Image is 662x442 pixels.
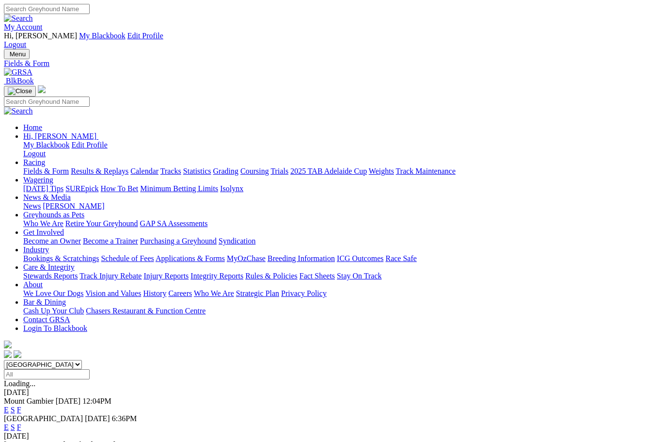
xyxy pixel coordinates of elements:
a: BlkBook [4,77,34,85]
a: Care & Integrity [23,263,75,271]
div: Wagering [23,184,658,193]
a: S [11,406,15,414]
div: Racing [23,167,658,176]
a: Fields & Form [23,167,69,175]
img: Search [4,14,33,23]
a: Bookings & Scratchings [23,254,99,262]
a: Track Maintenance [396,167,456,175]
a: Strategic Plan [236,289,279,297]
a: Integrity Reports [190,272,243,280]
span: 6:36PM [112,414,137,423]
input: Select date [4,369,90,379]
a: Fact Sheets [299,272,335,280]
a: F [17,406,21,414]
a: Chasers Restaurant & Function Centre [86,307,205,315]
a: Get Involved [23,228,64,236]
a: Logout [4,40,26,49]
div: Care & Integrity [23,272,658,280]
a: Greyhounds as Pets [23,211,84,219]
a: S [11,423,15,431]
a: Cash Up Your Club [23,307,84,315]
span: Hi, [PERSON_NAME] [4,32,77,40]
a: Vision and Values [85,289,141,297]
a: Edit Profile [72,141,108,149]
span: BlkBook [6,77,34,85]
a: My Blackbook [79,32,126,40]
a: SUREpick [65,184,98,193]
a: Edit Profile [127,32,163,40]
a: Who We Are [194,289,234,297]
a: Race Safe [385,254,416,262]
a: Become an Owner [23,237,81,245]
a: Become a Trainer [83,237,138,245]
span: 12:04PM [82,397,111,405]
a: Syndication [219,237,255,245]
a: Fields & Form [4,59,658,68]
a: Schedule of Fees [101,254,154,262]
span: [DATE] [56,397,81,405]
a: Purchasing a Greyhound [140,237,217,245]
a: Hi, [PERSON_NAME] [23,132,98,140]
a: Weights [369,167,394,175]
div: Industry [23,254,658,263]
img: logo-grsa-white.png [38,85,46,93]
a: My Account [4,23,43,31]
a: We Love Our Dogs [23,289,83,297]
a: Injury Reports [143,272,189,280]
span: Mount Gambier [4,397,54,405]
a: MyOzChase [227,254,266,262]
a: [DATE] Tips [23,184,63,193]
a: Isolynx [220,184,243,193]
a: News & Media [23,193,71,201]
a: Industry [23,246,49,254]
button: Toggle navigation [4,86,36,97]
div: Greyhounds as Pets [23,219,658,228]
a: Rules & Policies [245,272,298,280]
a: Login To Blackbook [23,324,87,332]
a: E [4,423,9,431]
span: Hi, [PERSON_NAME] [23,132,96,140]
a: Results & Replays [71,167,128,175]
a: Careers [168,289,192,297]
div: Hi, [PERSON_NAME] [23,141,658,158]
a: Trials [270,167,288,175]
a: Coursing [240,167,269,175]
a: Privacy Policy [281,289,327,297]
img: facebook.svg [4,350,12,358]
div: [DATE] [4,432,658,441]
a: Stewards Reports [23,272,78,280]
a: Grading [213,167,238,175]
a: [PERSON_NAME] [43,202,104,210]
a: History [143,289,166,297]
a: Track Injury Rebate [79,272,142,280]
a: Stay On Track [337,272,381,280]
a: GAP SA Assessments [140,219,208,228]
a: How To Bet [101,184,139,193]
a: Wagering [23,176,53,184]
button: Toggle navigation [4,49,30,59]
a: F [17,423,21,431]
span: Menu [10,50,26,58]
img: Search [4,107,33,115]
div: Bar & Dining [23,307,658,315]
img: GRSA [4,68,32,77]
a: Home [23,123,42,131]
div: [DATE] [4,388,658,397]
a: News [23,202,41,210]
div: My Account [4,32,658,49]
div: Get Involved [23,237,658,246]
a: 2025 TAB Adelaide Cup [290,167,367,175]
img: Close [8,87,32,95]
a: E [4,406,9,414]
a: Statistics [183,167,211,175]
a: Tracks [160,167,181,175]
img: logo-grsa-white.png [4,341,12,348]
a: Applications & Forms [156,254,225,262]
a: Who We Are [23,219,63,228]
span: Loading... [4,379,35,388]
div: About [23,289,658,298]
img: twitter.svg [14,350,21,358]
input: Search [4,97,90,107]
a: Racing [23,158,45,166]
